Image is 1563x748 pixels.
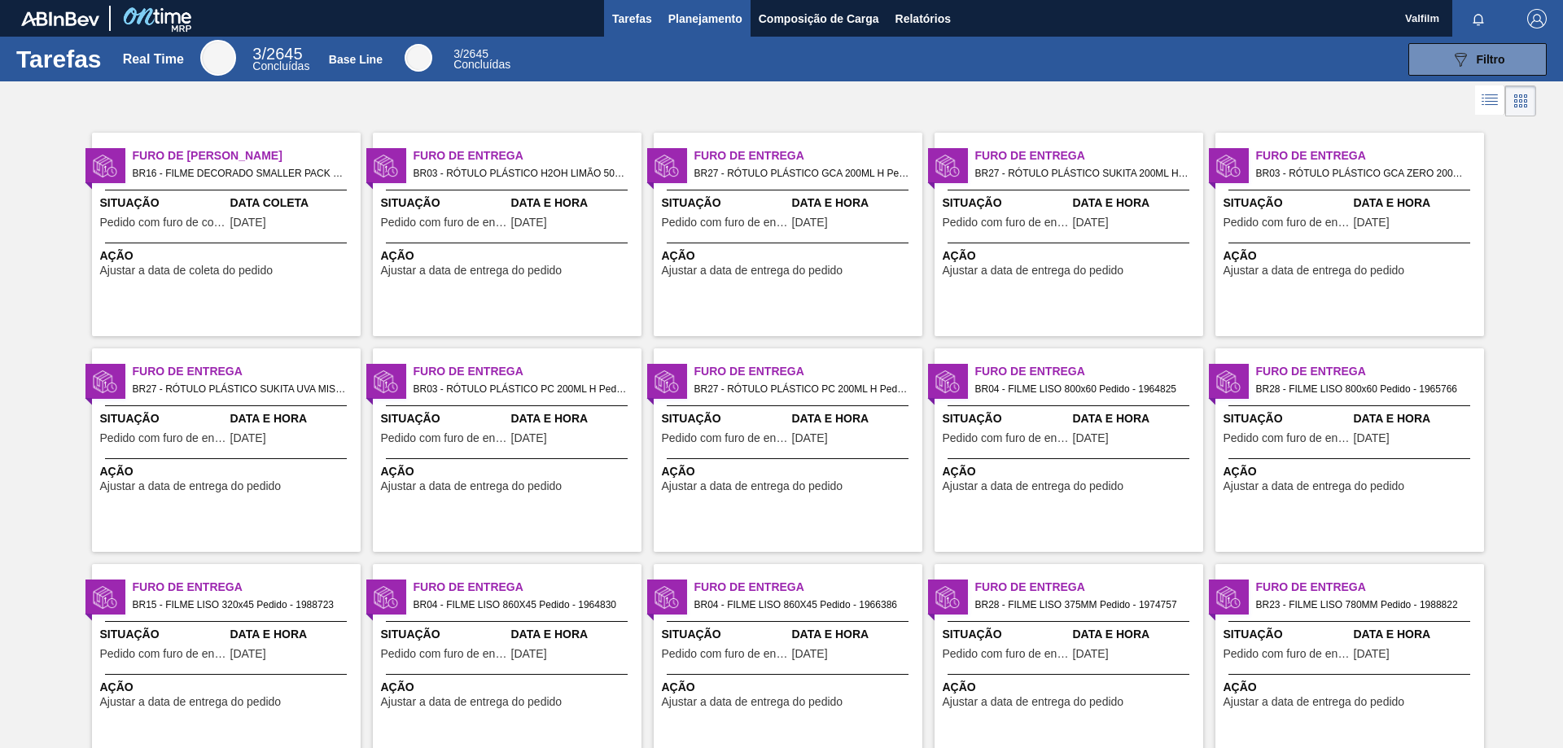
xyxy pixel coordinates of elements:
[381,217,507,229] span: Pedido com furo de entrega
[123,52,184,67] div: Real Time
[935,585,960,610] img: status
[230,648,266,660] span: 12/08/2025,
[381,480,563,492] span: Ajustar a data de entrega do pedido
[943,626,1069,643] span: Situação
[93,585,117,610] img: status
[230,410,357,427] span: Data e Hora
[943,696,1124,708] span: Ajustar a data de entrega do pedido
[453,49,510,70] div: Base Line
[329,53,383,66] div: Base Line
[381,432,507,444] span: Pedido com furo de entrega
[1073,195,1199,212] span: Data e Hora
[511,195,637,212] span: Data e Hora
[133,164,348,182] span: BR16 - FILME DECORADO SMALLER PACK 269ML Pedido - 1986565
[975,147,1203,164] span: Furo de Entrega
[1354,217,1390,229] span: 10/08/2025,
[100,195,226,212] span: Situação
[975,579,1203,596] span: Furo de Entrega
[1224,463,1480,480] span: Ação
[1224,679,1480,696] span: Ação
[975,164,1190,182] span: BR27 - RÓTULO PLÁSTICO SUKITA 200ML H Pedido - 1983271
[133,147,361,164] span: Furo de Coleta
[694,380,909,398] span: BR27 - RÓTULO PLÁSTICO PC 200ML H Pedido - 1984034
[935,154,960,178] img: status
[943,265,1124,277] span: Ajustar a data de entrega do pedido
[694,147,922,164] span: Furo de Entrega
[414,380,628,398] span: BR03 - RÓTULO PLÁSTICO PC 200ML H Pedido - 1986061
[943,463,1199,480] span: Ação
[93,154,117,178] img: status
[133,579,361,596] span: Furo de Entrega
[381,265,563,277] span: Ajustar a data de entrega do pedido
[1224,696,1405,708] span: Ajustar a data de entrega do pedido
[1477,53,1505,66] span: Filtro
[662,626,788,643] span: Situação
[100,480,282,492] span: Ajustar a data de entrega do pedido
[414,363,641,380] span: Furo de Entrega
[414,596,628,614] span: BR04 - FILME LISO 860X45 Pedido - 1964830
[895,9,951,28] span: Relatórios
[381,696,563,708] span: Ajustar a data de entrega do pedido
[1224,217,1350,229] span: Pedido com furo de entrega
[694,596,909,614] span: BR04 - FILME LISO 860X45 Pedido - 1966386
[100,265,274,277] span: Ajustar a data de coleta do pedido
[1216,585,1241,610] img: status
[230,432,266,444] span: 11/08/2025,
[655,585,679,610] img: status
[1354,432,1390,444] span: 13/08/2025,
[1073,217,1109,229] span: 11/08/2025,
[935,370,960,394] img: status
[662,696,843,708] span: Ajustar a data de entrega do pedido
[1256,164,1471,182] span: BR03 - RÓTULO PLÁSTICO GCA ZERO 200ML H Pedido - 1996967
[975,596,1190,614] span: BR28 - FILME LISO 375MM Pedido - 1974757
[381,247,637,265] span: Ação
[133,380,348,398] span: BR27 - RÓTULO PLÁSTICO SUKITA UVA MISTA 200ML H Pedido - 1986108
[1216,370,1241,394] img: status
[1224,195,1350,212] span: Situação
[759,9,879,28] span: Composição de Carga
[16,50,102,68] h1: Tarefas
[100,463,357,480] span: Ação
[200,40,236,76] div: Real Time
[1256,596,1471,614] span: BR23 - FILME LISO 780MM Pedido - 1988822
[694,579,922,596] span: Furo de Entrega
[792,432,828,444] span: 11/08/2025,
[100,648,226,660] span: Pedido com furo de entrega
[1073,432,1109,444] span: 11/08/2025,
[405,44,432,72] div: Base Line
[230,626,357,643] span: Data e Hora
[943,648,1069,660] span: Pedido com furo de entrega
[453,47,460,60] span: 3
[1224,648,1350,660] span: Pedido com furo de entrega
[662,480,843,492] span: Ajustar a data de entrega do pedido
[655,370,679,394] img: status
[694,363,922,380] span: Furo de Entrega
[943,247,1199,265] span: Ação
[1527,9,1547,28] img: Logout
[975,380,1190,398] span: BR04 - FILME LISO 800x60 Pedido - 1964825
[230,217,266,229] span: 11/08/2025
[414,147,641,164] span: Furo de Entrega
[133,596,348,614] span: BR15 - FILME LISO 320x45 Pedido - 1988723
[1073,648,1109,660] span: 13/08/2025,
[943,432,1069,444] span: Pedido com furo de entrega
[1505,85,1536,116] div: Visão em Cards
[612,9,652,28] span: Tarefas
[662,463,918,480] span: Ação
[21,11,99,26] img: TNhmsLtSVTkK8tSr43FrP2fwEKptu5GPRR3wAAAABJRU5ErkJggg==
[453,58,510,71] span: Concluídas
[943,410,1069,427] span: Situação
[1256,147,1484,164] span: Furo de Entrega
[381,195,507,212] span: Situação
[374,370,398,394] img: status
[662,265,843,277] span: Ajustar a data de entrega do pedido
[1224,626,1350,643] span: Situação
[1256,380,1471,398] span: BR28 - FILME LISO 800x60 Pedido - 1965766
[374,585,398,610] img: status
[381,410,507,427] span: Situação
[1224,432,1350,444] span: Pedido com furo de entrega
[1073,626,1199,643] span: Data e Hora
[1256,363,1484,380] span: Furo de Entrega
[655,154,679,178] img: status
[511,626,637,643] span: Data e Hora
